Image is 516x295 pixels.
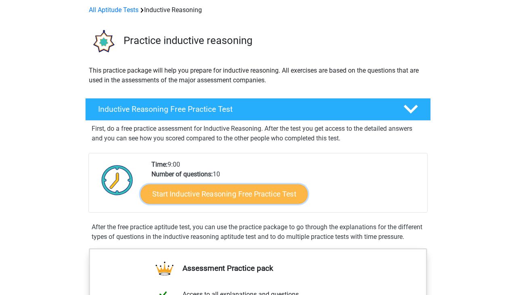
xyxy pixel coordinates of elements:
[86,5,430,15] div: Inductive Reasoning
[97,160,138,200] img: Clock
[145,160,427,212] div: 9:00 10
[98,105,390,114] h4: Inductive Reasoning Free Practice Test
[151,170,213,178] b: Number of questions:
[89,66,427,85] p: This practice package will help you prepare for inductive reasoning. All exercises are based on t...
[151,161,168,168] b: Time:
[92,124,424,143] p: First, do a free practice assessment for Inductive Reasoning. After the test you get access to th...
[82,98,434,121] a: Inductive Reasoning Free Practice Test
[124,34,424,47] h3: Practice inductive reasoning
[88,222,428,242] div: After the free practice aptitude test, you can use the practice package to go through the explana...
[89,6,138,14] a: All Aptitude Tests
[141,184,308,203] a: Start Inductive Reasoning Free Practice Test
[86,25,120,59] img: inductive reasoning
